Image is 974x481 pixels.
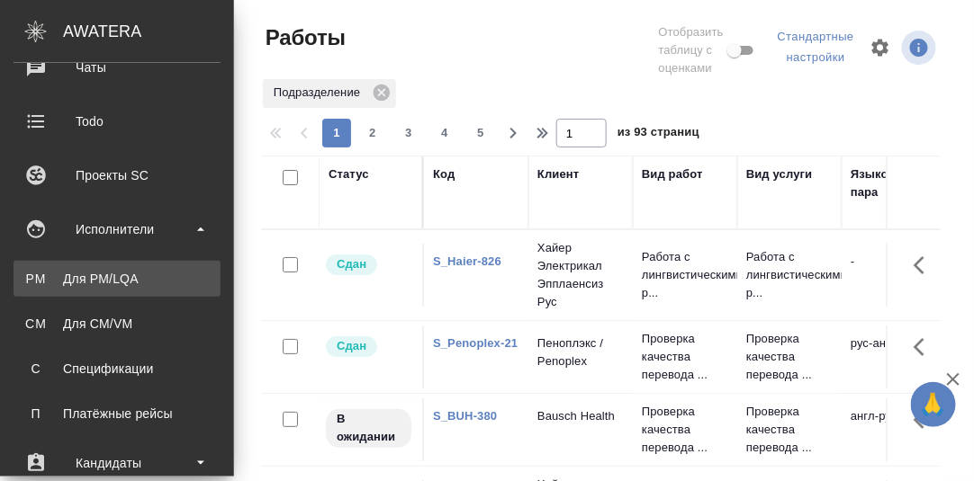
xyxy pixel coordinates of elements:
span: Настроить таблицу [859,26,902,69]
div: Языковая пара [851,165,937,201]
div: Исполнители [14,216,221,243]
span: 3 [394,124,423,142]
div: Todo [14,108,221,135]
span: 5 [466,124,495,142]
a: CMДля CM/VM [14,306,221,342]
div: Код [433,165,455,183]
p: Работа с лингвистическими р... [746,248,833,302]
div: Для CM/VM [23,315,212,333]
p: В ожидании [337,410,401,446]
div: Статус [329,165,369,183]
a: ППлатёжные рейсы [14,396,221,432]
td: англ-рус [842,398,946,461]
span: 4 [430,124,459,142]
p: Сдан [337,255,366,273]
div: Для PM/LQA [23,270,212,288]
p: Проверка качества перевода ... [746,403,833,457]
span: Посмотреть информацию [902,31,940,65]
div: Клиент [537,165,579,183]
span: Отобразить таблицу с оценками [659,23,724,77]
div: Вид услуги [746,165,813,183]
a: PMДля PM/LQA [14,261,221,297]
button: 5 [466,119,495,147]
a: Чаты [5,45,230,90]
div: Подразделение [263,79,396,108]
a: S_Penoplex-21 [433,336,518,350]
div: Спецификации [23,360,212,378]
a: S_BUH-380 [433,409,497,423]
p: Bausch Health [537,407,624,425]
span: Работы [261,23,346,52]
td: рус-англ [842,325,946,388]
p: Проверка качества перевода ... [642,403,728,457]
button: Здесь прячутся важные кнопки [903,325,946,369]
button: Здесь прячутся важные кнопки [903,398,946,441]
button: Здесь прячутся важные кнопки [903,244,946,287]
div: Платёжные рейсы [23,405,212,423]
div: Чаты [14,54,221,81]
p: Проверка качества перевода ... [746,330,833,384]
p: Пеноплэкс / Penoplex [537,334,624,370]
p: Сдан [337,337,366,355]
button: 4 [430,119,459,147]
p: Подразделение [274,84,366,102]
span: из 93 страниц [618,121,699,147]
div: Проекты SC [14,162,221,189]
div: Менеджер проверил работу исполнителя, передает ее на следующий этап [324,334,413,359]
button: 3 [394,119,423,147]
a: ССпецификации [14,351,221,387]
span: 2 [358,124,387,142]
div: AWATERA [63,13,234,49]
div: Менеджер проверил работу исполнителя, передает ее на следующий этап [324,253,413,277]
div: Кандидаты [14,450,221,477]
a: S_Haier-826 [433,254,501,268]
div: Исполнитель назначен, приступать к работе пока рано [324,407,413,450]
a: Todo [5,99,230,144]
p: Проверка качества перевода ... [642,330,728,384]
div: Вид работ [642,165,703,183]
p: Работа с лингвистическими р... [642,248,728,302]
a: Проекты SC [5,153,230,198]
button: 🙏 [911,382,956,427]
span: 🙏 [918,386,949,423]
button: 2 [358,119,387,147]
div: split button [773,23,859,72]
td: - [842,244,946,307]
p: Хайер Электрикал Эпплаенсиз Рус [537,239,624,311]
